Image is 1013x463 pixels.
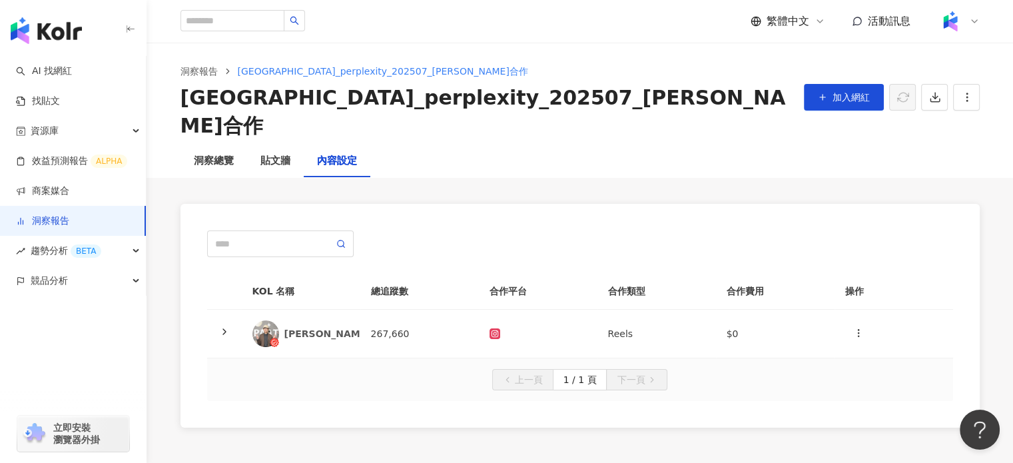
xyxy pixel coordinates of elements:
[53,422,100,446] span: 立即安裝 瀏覽器外掛
[242,273,360,310] th: KOL 名稱
[597,310,716,358] td: Reels
[479,273,597,310] th: 合作平台
[31,116,59,146] span: 資源庫
[360,273,479,310] th: 總追蹤數
[317,153,357,169] div: 內容設定
[16,95,60,108] a: 找貼文
[178,64,220,79] a: 洞察報告
[180,84,793,140] div: [GEOGRAPHIC_DATA]_perplexity_202507_[PERSON_NAME]合作
[17,416,129,452] a: chrome extension立即安裝 瀏覽器外掛
[31,266,68,296] span: 競品分析
[716,273,835,310] th: 合作費用
[16,155,127,168] a: 效益預測報告ALPHA
[360,310,479,358] td: 267,660
[252,320,279,347] img: KOL Avatar
[606,369,667,390] button: 下一頁
[21,423,47,444] img: chrome extension
[260,153,290,169] div: 貼文牆
[716,310,835,358] td: $0
[16,65,72,78] a: searchAI 找網紅
[868,15,910,27] span: 活動訊息
[16,215,69,228] a: 洞察報告
[492,369,553,390] button: 上一頁
[767,14,809,29] span: 繁體中文
[597,273,716,310] th: 合作類型
[938,9,963,34] img: Kolr%20app%20icon%20%281%29.png
[71,244,101,258] div: BETA
[553,369,607,390] button: 1 / 1 頁
[284,327,371,340] div: [PERSON_NAME]
[16,185,69,198] a: 商案媒合
[804,84,884,111] button: 加入網紅
[11,17,82,44] img: logo
[238,66,528,77] span: [GEOGRAPHIC_DATA]_perplexity_202507_[PERSON_NAME]合作
[833,92,870,103] span: 加入網紅
[835,273,953,310] th: 操作
[16,246,25,256] span: rise
[31,236,101,266] span: 趨勢分析
[194,153,234,169] div: 洞察總覽
[290,16,299,25] span: search
[960,410,1000,450] iframe: Help Scout Beacon - Open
